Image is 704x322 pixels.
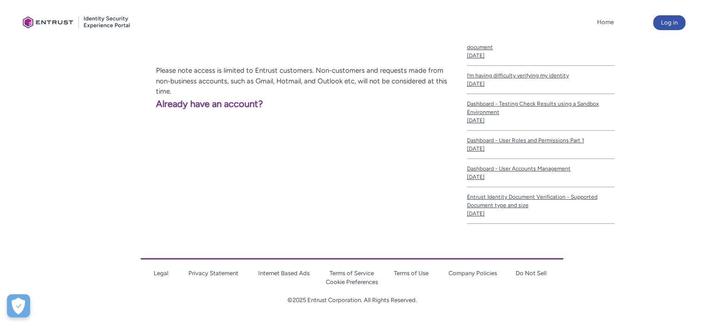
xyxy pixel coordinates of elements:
[153,270,168,277] a: Legal
[467,29,615,66] a: Right to Work: Image/ photo requirements of your document[DATE]
[467,164,615,173] span: Dashboard - User Accounts Management
[467,187,615,224] a: Entrust Identity Document Verification - Supported Document type and size[DATE]
[595,15,616,29] a: Home
[467,66,615,94] a: I’m having difficulty verifying my identity[DATE]
[467,94,615,131] a: Dashboard - Testing Check Results using a Sandbox Environment[DATE]
[467,81,485,87] lightning-formatted-date-time: [DATE]
[515,270,546,277] a: Do Not Sell
[467,52,485,59] lightning-formatted-date-time: [DATE]
[467,71,615,80] span: I’m having difficulty verifying my identity
[467,210,485,217] lightning-formatted-date-time: [DATE]
[258,270,309,277] a: Internet Based Ads
[326,278,378,285] a: Cookie Preferences
[467,193,615,209] span: Entrust Identity Document Verification - Supported Document type and size
[141,296,563,305] p: ©2025 Entrust Corporation. All Rights Reserved.
[653,15,685,30] button: Log in
[26,98,263,109] a: Already have an account?
[7,294,30,317] div: Cookie Preferences
[467,145,485,152] lightning-formatted-date-time: [DATE]
[188,270,238,277] a: Privacy Statement
[467,100,615,116] span: Dashboard - Testing Check Results using a Sandbox Environment
[26,65,460,97] p: Please note access is limited to Entrust customers. Non-customers and requests made from non-busi...
[329,270,374,277] a: Terms of Service
[393,270,428,277] a: Terms of Use
[467,159,615,187] a: Dashboard - User Accounts Management[DATE]
[467,131,615,159] a: Dashboard - User Roles and Permissions Part 1[DATE]
[467,117,485,124] lightning-formatted-date-time: [DATE]
[448,270,497,277] a: Company Policies
[7,294,30,317] button: Open Preferences
[467,174,485,180] lightning-formatted-date-time: [DATE]
[467,136,615,145] span: Dashboard - User Roles and Permissions Part 1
